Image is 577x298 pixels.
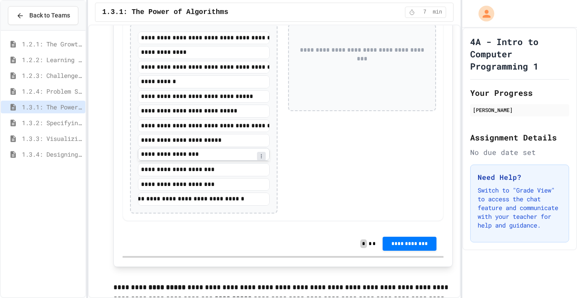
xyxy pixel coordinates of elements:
[29,11,70,20] span: Back to Teams
[102,7,229,18] span: 1.3.1: The Power of Algorithms
[22,118,82,127] span: 1.3.2: Specifying Ideas with Pseudocode
[8,6,78,25] button: Back to Teams
[469,4,496,24] div: My Account
[22,55,82,64] span: 1.2.2: Learning to Solve Hard Problems
[22,150,82,159] span: 1.3.4: Designing Flowcharts
[470,131,569,144] h2: Assignment Details
[470,147,569,158] div: No due date set
[473,106,566,114] div: [PERSON_NAME]
[478,186,562,230] p: Switch to "Grade View" to access the chat feature and communicate with your teacher for help and ...
[22,71,82,80] span: 1.2.3: Challenge Problem - The Bridge
[478,172,562,182] h3: Need Help?
[470,35,569,72] h1: 4A - Intro to Computer Programming 1
[470,87,569,99] h2: Your Progress
[22,134,82,143] span: 1.3.3: Visualizing Logic with Flowcharts
[433,9,442,16] span: min
[22,39,82,49] span: 1.2.1: The Growth Mindset
[418,9,432,16] span: 7
[22,87,82,96] span: 1.2.4: Problem Solving Practice
[22,102,82,112] span: 1.3.1: The Power of Algorithms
